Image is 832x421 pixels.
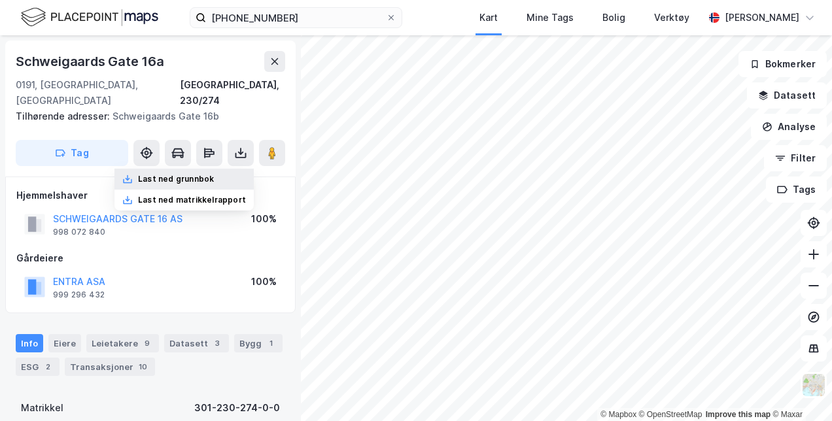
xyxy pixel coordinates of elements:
[725,10,799,25] div: [PERSON_NAME]
[16,51,167,72] div: Schweigaards Gate 16a
[164,334,229,352] div: Datasett
[41,360,54,373] div: 2
[251,211,277,227] div: 100%
[16,188,285,203] div: Hjemmelshaver
[16,140,128,166] button: Tag
[16,77,180,109] div: 0191, [GEOGRAPHIC_DATA], [GEOGRAPHIC_DATA]
[527,10,574,25] div: Mine Tags
[206,8,386,27] input: Søk på adresse, matrikkel, gårdeiere, leietakere eller personer
[86,334,159,352] div: Leietakere
[654,10,689,25] div: Verktøy
[751,114,827,140] button: Analyse
[16,358,60,376] div: ESG
[136,360,150,373] div: 10
[21,400,63,416] div: Matrikkel
[138,174,214,184] div: Last ned grunnbok
[251,274,277,290] div: 100%
[180,77,285,109] div: [GEOGRAPHIC_DATA], 230/274
[767,358,832,421] iframe: Chat Widget
[747,82,827,109] button: Datasett
[65,358,155,376] div: Transaksjoner
[16,110,113,122] span: Tilhørende adresser:
[16,250,285,266] div: Gårdeiere
[639,410,702,419] a: OpenStreetMap
[53,227,105,237] div: 998 072 840
[602,10,625,25] div: Bolig
[764,145,827,171] button: Filter
[16,109,275,124] div: Schweigaards Gate 16b
[234,334,283,352] div: Bygg
[194,400,280,416] div: 301-230-274-0-0
[211,337,224,350] div: 3
[264,337,277,350] div: 1
[16,334,43,352] div: Info
[738,51,827,77] button: Bokmerker
[706,410,771,419] a: Improve this map
[766,177,827,203] button: Tags
[479,10,498,25] div: Kart
[141,337,154,350] div: 9
[48,334,81,352] div: Eiere
[138,195,246,205] div: Last ned matrikkelrapport
[21,6,158,29] img: logo.f888ab2527a4732fd821a326f86c7f29.svg
[53,290,105,300] div: 999 296 432
[600,410,636,419] a: Mapbox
